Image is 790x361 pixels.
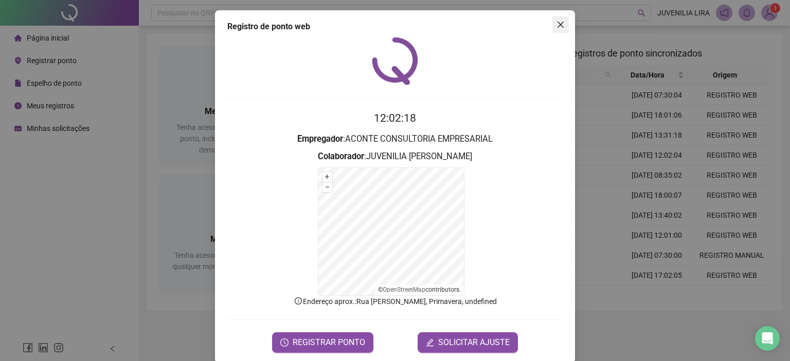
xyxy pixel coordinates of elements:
strong: Colaborador [318,151,364,161]
button: Close [552,16,569,33]
div: Registro de ponto web [227,21,563,33]
span: SOLICITAR AJUSTE [438,336,510,349]
a: OpenStreetMap [383,286,425,293]
h3: : ACONTE CONSULTORIA EMPRESARIAL [227,132,563,146]
span: info-circle [294,296,303,306]
span: edit [426,338,434,347]
span: REGISTRAR PONTO [293,336,365,349]
span: close [556,21,565,29]
h3: : JUVENILIA [PERSON_NAME] [227,150,563,163]
button: editSOLICITAR AJUSTE [418,332,518,353]
img: QRPoint [372,37,418,85]
time: 12:02:18 [374,112,416,124]
button: REGISTRAR PONTO [272,332,373,353]
span: clock-circle [280,338,289,347]
div: Open Intercom Messenger [755,326,780,351]
button: + [322,172,332,182]
button: – [322,182,332,192]
li: © contributors. [378,286,461,293]
strong: Empregador [297,134,343,144]
p: Endereço aprox. : Rua [PERSON_NAME], Primavera, undefined [227,296,563,307]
